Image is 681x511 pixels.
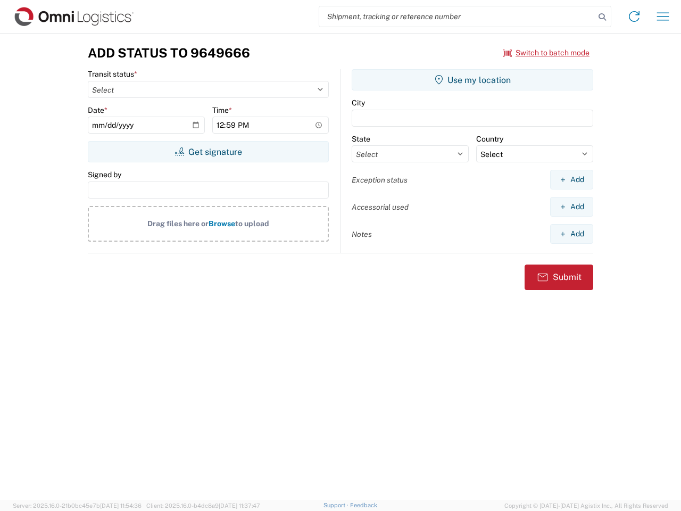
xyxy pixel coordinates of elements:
[88,105,107,115] label: Date
[209,219,235,228] span: Browse
[550,224,593,244] button: Add
[352,134,370,144] label: State
[352,175,408,185] label: Exception status
[352,229,372,239] label: Notes
[350,502,377,508] a: Feedback
[100,502,142,509] span: [DATE] 11:54:36
[503,44,589,62] button: Switch to batch mode
[352,202,409,212] label: Accessorial used
[88,170,121,179] label: Signed by
[235,219,269,228] span: to upload
[88,45,250,61] h3: Add Status to 9649666
[88,69,137,79] label: Transit status
[13,502,142,509] span: Server: 2025.16.0-21b0bc45e7b
[219,502,260,509] span: [DATE] 11:37:47
[212,105,232,115] label: Time
[550,197,593,217] button: Add
[146,502,260,509] span: Client: 2025.16.0-b4dc8a9
[476,134,503,144] label: Country
[323,502,350,508] a: Support
[504,501,668,510] span: Copyright © [DATE]-[DATE] Agistix Inc., All Rights Reserved
[319,6,595,27] input: Shipment, tracking or reference number
[88,141,329,162] button: Get signature
[525,265,593,290] button: Submit
[147,219,209,228] span: Drag files here or
[352,69,593,90] button: Use my location
[352,98,365,108] label: City
[550,170,593,189] button: Add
